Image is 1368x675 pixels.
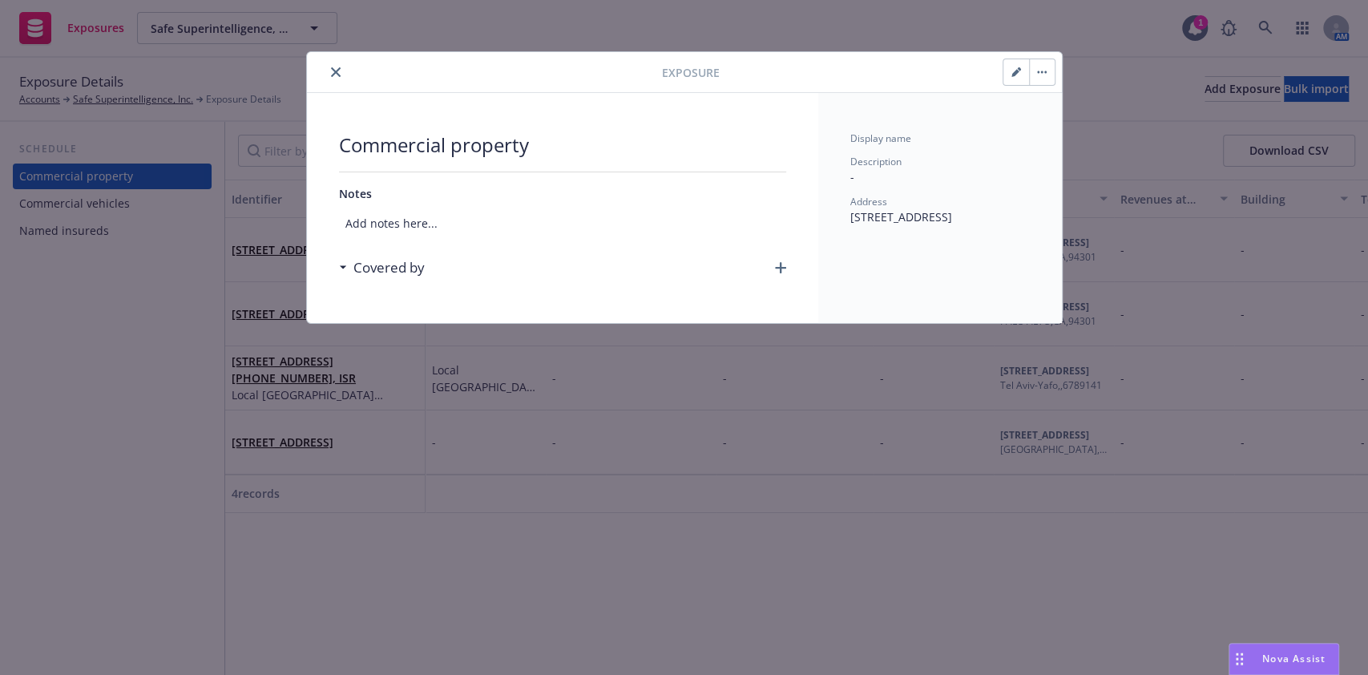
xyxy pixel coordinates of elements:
[326,63,345,82] button: close
[850,155,902,168] span: Description
[1229,643,1339,675] button: Nova Assist
[850,209,952,224] span: [STREET_ADDRESS]
[339,131,786,159] span: Commercial property
[850,131,911,145] span: Display name
[850,169,854,184] span: -
[339,186,372,201] span: Notes
[1229,644,1249,674] div: Drag to move
[662,64,720,81] span: Exposure
[339,257,425,278] div: Covered by
[850,195,887,208] span: Address
[1262,652,1326,665] span: Nova Assist
[353,257,425,278] h3: Covered by
[339,208,786,238] span: Add notes here...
